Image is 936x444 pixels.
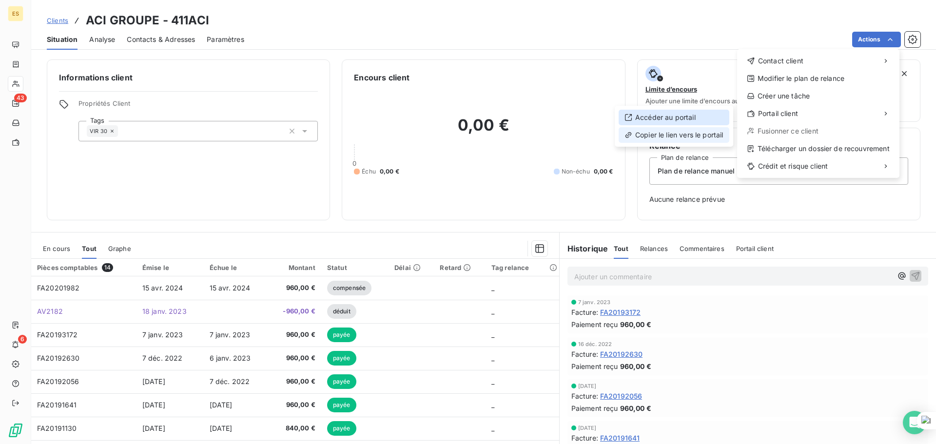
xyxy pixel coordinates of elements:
span: Crédit et risque client [758,161,828,171]
div: Télécharger un dossier de recouvrement [741,141,896,156]
div: Créer une tâche [741,88,896,104]
div: Accéder au portail [619,110,729,125]
span: Contact client [758,56,803,66]
div: Actions [737,49,899,178]
span: Portail client [758,109,798,118]
div: Fusionner ce client [741,123,896,139]
div: Copier le lien vers le portail [619,127,729,143]
div: Modifier le plan de relance [741,71,896,86]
